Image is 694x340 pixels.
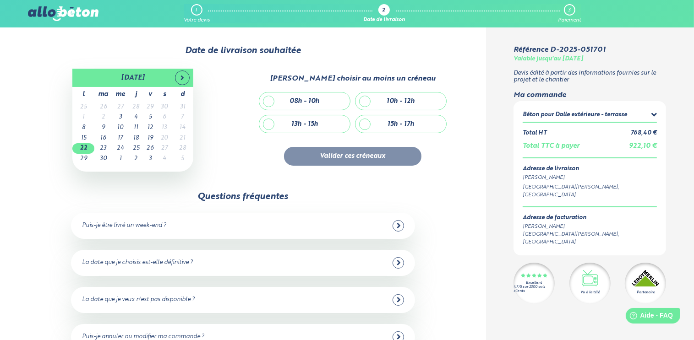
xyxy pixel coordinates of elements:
[157,112,171,123] td: 6
[290,97,320,105] div: 08h - 10h
[171,143,193,154] td: 28
[580,290,600,295] div: Vu à la télé
[94,154,112,164] td: 30
[523,142,579,150] div: Total TTC à payer
[171,123,193,133] td: 14
[171,112,193,123] td: 7
[82,222,167,229] div: Puis-je être livré un week-end ?
[514,285,555,293] div: 4.7/5 sur 2300 avis clients
[143,133,157,144] td: 19
[363,4,405,23] a: 2 Date de livraison
[171,133,193,144] td: 21
[284,147,421,166] button: Valider ces créneaux
[514,91,666,99] div: Ma commande
[184,4,210,23] a: 1 Votre devis
[94,69,171,87] th: [DATE]
[523,231,657,246] div: [GEOGRAPHIC_DATA][PERSON_NAME], [GEOGRAPHIC_DATA]
[523,183,657,199] div: [GEOGRAPHIC_DATA][PERSON_NAME], [GEOGRAPHIC_DATA]
[523,215,657,221] div: Adresse de facturation
[112,133,129,144] td: 17
[363,17,405,23] div: Date de livraison
[157,87,171,102] th: s
[129,102,143,113] td: 28
[143,112,157,123] td: 5
[631,130,657,137] div: 768,40 €
[28,6,98,21] img: allobéton
[82,259,193,266] div: La date que je choisis est-elle définitive ?
[143,123,157,133] td: 12
[112,143,129,154] td: 24
[129,87,143,102] th: j
[72,143,94,154] td: 22
[157,154,171,164] td: 4
[195,7,197,13] div: 1
[94,102,112,113] td: 26
[568,7,570,13] div: 3
[558,17,581,23] div: Paiement
[637,290,655,295] div: Partenaire
[184,17,210,23] div: Votre devis
[157,123,171,133] td: 13
[72,87,94,102] th: l
[72,123,94,133] td: 8
[94,112,112,123] td: 2
[558,4,581,23] a: 3 Paiement
[514,70,666,83] p: Devis édité à partir des informations fournies sur le projet et le chantier
[157,102,171,113] td: 30
[72,133,94,144] td: 15
[129,123,143,133] td: 11
[514,46,606,54] div: Référence D-2025-051701
[112,102,129,113] td: 27
[94,123,112,133] td: 9
[112,87,129,102] th: me
[523,223,657,231] div: [PERSON_NAME]
[629,143,657,149] span: 922,10 €
[143,102,157,113] td: 29
[291,120,318,128] div: 13h - 15h
[82,297,195,303] div: La date que je veux n'est pas disponible ?
[157,133,171,144] td: 20
[523,112,627,119] div: Béton pour Dalle extérieure - terrasse
[387,97,415,105] div: 10h - 12h
[112,123,129,133] td: 10
[129,133,143,144] td: 18
[514,56,583,63] div: Valable jusqu'au [DATE]
[157,143,171,154] td: 27
[388,120,414,128] div: 15h - 17h
[143,143,157,154] td: 26
[171,102,193,113] td: 31
[526,281,542,285] div: Excellent
[129,112,143,123] td: 4
[72,154,94,164] td: 29
[171,87,193,102] th: d
[129,143,143,154] td: 25
[112,154,129,164] td: 1
[94,87,112,102] th: ma
[523,130,546,137] div: Total HT
[112,112,129,123] td: 3
[523,166,657,173] div: Adresse de livraison
[143,154,157,164] td: 3
[94,133,112,144] td: 16
[612,304,684,330] iframe: Help widget launcher
[72,112,94,123] td: 1
[523,174,657,182] div: [PERSON_NAME]
[72,102,94,113] td: 25
[28,46,458,56] div: Date de livraison souhaitée
[129,154,143,164] td: 2
[197,192,288,202] div: Questions fréquentes
[382,8,385,14] div: 2
[143,87,157,102] th: v
[523,110,657,122] summary: Béton pour Dalle extérieure - terrasse
[171,154,193,164] td: 5
[94,143,112,154] td: 23
[270,75,436,83] div: [PERSON_NAME] choisir au moins un créneau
